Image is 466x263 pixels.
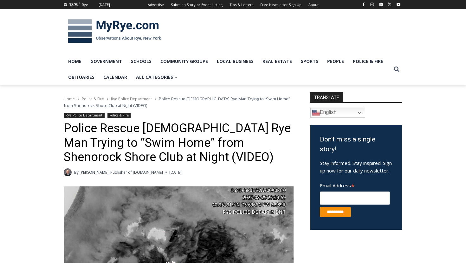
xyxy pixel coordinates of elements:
[310,92,343,102] strong: TRANSLATE
[323,53,348,69] a: People
[320,135,393,154] h3: Don't miss a single story!
[212,53,258,69] a: Local Business
[82,96,104,102] a: Police & Fire
[312,109,320,116] img: en
[360,1,367,8] a: Facebook
[99,69,132,85] a: Calendar
[64,168,72,176] a: Author image
[64,96,290,108] span: Police Rescue [DEMOGRAPHIC_DATA] Rye Man Trying to “Swim Home” from Shenorock Shore Club at Night...
[64,69,99,85] a: Obituaries
[64,96,75,102] a: Home
[77,97,79,101] span: >
[82,2,88,8] div: Rye
[107,97,108,101] span: >
[64,121,294,165] h1: Police Rescue [DEMOGRAPHIC_DATA] Rye Man Trying to “Swim Home” from Shenorock Shore Club at Night...
[386,1,393,8] a: X
[80,170,163,175] a: [PERSON_NAME], Publisher of [DOMAIN_NAME]
[368,1,376,8] a: Instagram
[64,53,86,69] a: Home
[296,53,323,69] a: Sports
[377,1,385,8] a: Linkedin
[64,96,294,109] nav: Breadcrumbs
[79,1,80,5] span: F
[74,169,79,175] span: By
[64,113,105,118] a: Rye Police Department
[107,113,131,118] a: Police & Fire
[310,108,365,118] a: English
[136,74,178,81] span: All Categories
[154,97,156,101] span: >
[64,53,391,85] nav: Primary Navigation
[320,179,390,191] label: Email Address
[132,69,182,85] a: All Categories
[156,53,212,69] a: Community Groups
[64,15,165,48] img: MyRye.com
[258,53,296,69] a: Real Estate
[111,96,152,102] a: Rye Police Department
[86,53,126,69] a: Government
[99,2,110,8] div: [DATE]
[69,2,78,7] span: 72.73
[395,1,402,8] a: YouTube
[320,159,393,174] p: Stay informed. Stay inspired. Sign up now for our daily newsletter.
[348,53,388,69] a: Police & Fire
[169,169,181,175] time: [DATE]
[126,53,156,69] a: Schools
[391,64,402,75] button: View Search Form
